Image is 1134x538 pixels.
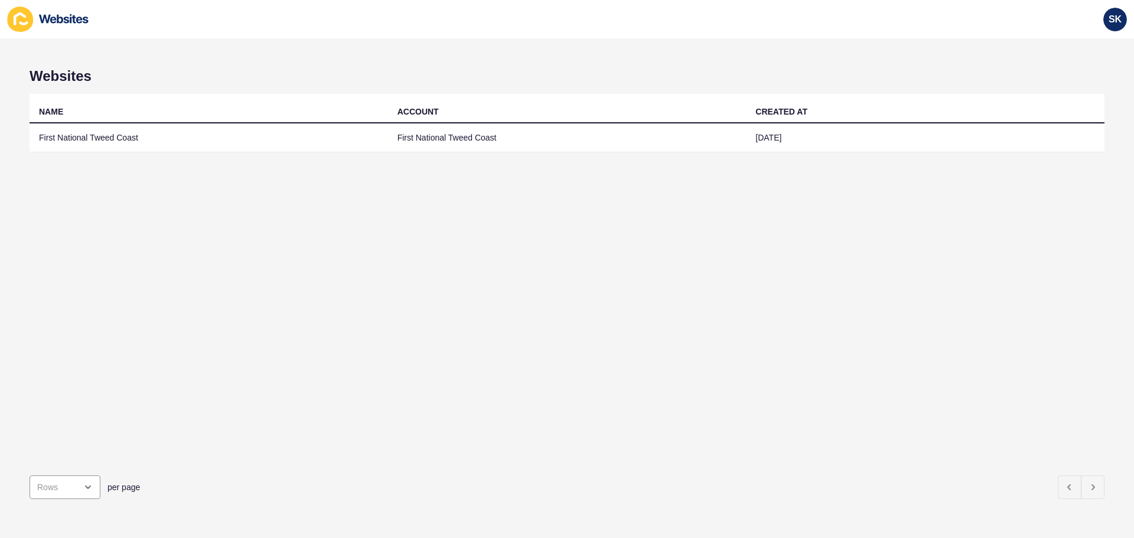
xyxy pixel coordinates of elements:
[388,123,747,152] td: First National Tweed Coast
[39,106,63,118] div: NAME
[30,475,100,499] div: open menu
[746,123,1104,152] td: [DATE]
[1109,14,1122,25] span: SK
[30,123,388,152] td: First National Tweed Coast
[30,68,1104,84] h1: Websites
[755,106,807,118] div: CREATED AT
[107,481,140,493] span: per page
[397,106,439,118] div: ACCOUNT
